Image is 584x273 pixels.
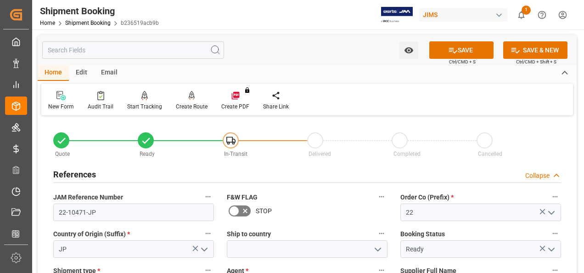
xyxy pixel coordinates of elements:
span: Ready [140,151,155,157]
button: F&W FLAG [376,191,387,203]
button: SAVE [429,41,494,59]
button: Help Center [532,5,552,25]
div: Email [94,65,124,81]
button: open menu [544,242,558,256]
span: In-Transit [224,151,247,157]
div: New Form [48,102,74,111]
button: SAVE & NEW [503,41,567,59]
button: open menu [371,242,384,256]
span: Ship to country [227,229,271,239]
span: Ctrl/CMD + Shift + S [516,58,556,65]
button: Order Co (Prefix) * [549,191,561,203]
button: open menu [544,205,558,220]
div: Collapse [525,171,550,181]
span: 1 [522,6,531,15]
img: Exertis%20JAM%20-%20Email%20Logo.jpg_1722504956.jpg [381,7,413,23]
h2: References [53,168,96,181]
span: JAM Reference Number [53,193,123,202]
span: Quote [55,151,70,157]
span: Completed [393,151,421,157]
div: JIMS [419,8,507,22]
span: F&W FLAG [227,193,258,202]
button: JAM Reference Number [202,191,214,203]
div: Audit Trail [88,102,113,111]
button: show 1 new notifications [511,5,532,25]
a: Home [40,20,55,26]
span: Cancelled [478,151,502,157]
button: Ship to country [376,227,387,239]
span: STOP [256,206,272,216]
span: Delivered [309,151,331,157]
div: Shipment Booking [40,4,159,18]
div: Create Route [176,102,208,111]
div: Share Link [263,102,289,111]
button: open menu [197,242,211,256]
input: Type to search/select [53,240,214,258]
button: JIMS [419,6,511,23]
span: Order Co (Prefix) [400,193,454,202]
div: Edit [69,65,94,81]
span: Booking Status [400,229,445,239]
span: Country of Origin (Suffix) [53,229,130,239]
div: Start Tracking [127,102,162,111]
div: Home [38,65,69,81]
a: Shipment Booking [65,20,111,26]
input: Search Fields [42,41,224,59]
button: Booking Status [549,227,561,239]
span: Ctrl/CMD + S [449,58,476,65]
button: open menu [399,41,418,59]
button: Country of Origin (Suffix) * [202,227,214,239]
